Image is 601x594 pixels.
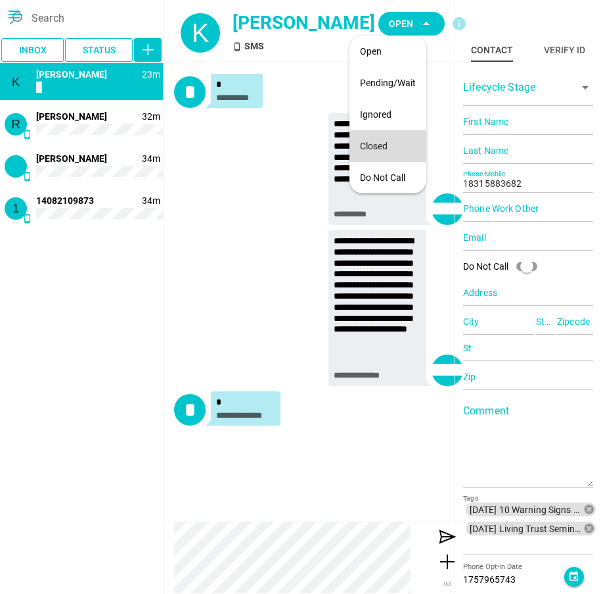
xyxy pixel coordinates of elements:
div: 1757965743 [463,573,564,587]
div: Phone Opt-in Date [463,562,564,573]
span: R [11,117,20,131]
input: Last Name [463,137,593,164]
i: cancel [583,504,595,516]
i: event [568,571,579,582]
textarea: Comment [463,410,593,487]
div: Do Not Call [463,253,545,280]
span: Status [83,42,116,58]
span: Open [389,16,413,32]
i: SMS [22,214,32,224]
span: 18315883682 [36,69,107,80]
input: Phone Work Other [463,195,593,222]
span: 1757966476 [142,153,160,164]
div: Do Not Call [463,260,508,274]
input: Zip [463,364,593,390]
div: Pending/Wait [360,78,416,89]
i: SMS [22,87,32,97]
button: Status [65,38,133,62]
input: Email [463,224,593,251]
span: [DATE] 10 Warning Signs Webinar Reminder.csv [470,504,583,516]
input: St [463,335,593,361]
input: [DATE] 10 Warning Signs Webinar Reminder.csv[DATE] Living Trust Seminar 1 seat reminder.csvTags [463,538,593,554]
div: Closed [360,141,416,152]
span: 14082109873 [36,195,94,206]
i: info [451,16,467,32]
span: 1 [12,201,20,215]
input: First Name [463,109,593,135]
input: Address [463,280,593,306]
span: 1757967149 [142,69,160,80]
div: Contact [471,42,513,58]
div: [PERSON_NAME] [233,9,375,37]
i: SMS [22,130,32,139]
span: [DATE] Living Trust Seminar 1 seat reminder.csv [470,523,583,535]
input: Zipcode [557,309,593,335]
i: menu [7,7,22,22]
input: State [536,309,556,335]
button: Inbox [1,38,64,62]
input: City [463,309,535,335]
span: 1757966466 [142,195,160,206]
span: Inbox [19,42,47,58]
div: Ignored [360,109,416,120]
span: 14086619789 [36,153,107,164]
div: Open [360,46,416,57]
span: 16503893870 [36,111,107,122]
span: 1757966575 [142,111,160,122]
i: arrow_drop_down [577,80,593,95]
span: IM [443,580,451,587]
span: K [12,75,20,89]
i: SMS [233,42,242,51]
i: SMS [22,172,32,182]
i: arrow_drop_down [418,16,434,32]
i: cancel [583,523,595,535]
input: Phone Mobile [463,166,593,193]
span: K [192,18,210,47]
button: Open [378,12,445,36]
div: SMS [233,39,375,53]
div: Verify ID [544,42,585,58]
div: Do Not Call [360,172,416,184]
